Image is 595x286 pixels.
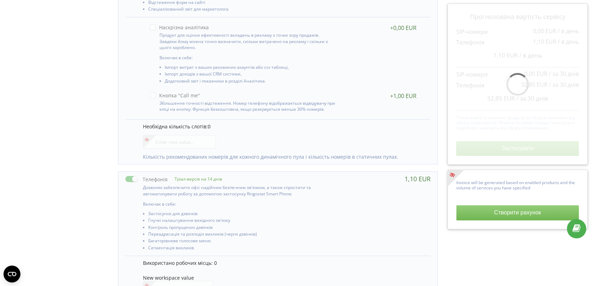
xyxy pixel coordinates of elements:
[143,201,339,207] p: Включає в себе:
[148,7,339,13] li: Спеціалізований звіт для маркетолога
[148,225,339,232] li: Контроль пропущених дзвінків
[143,184,339,196] p: Дозволяє забезпечити офіс надійним безпечним зв'язком, а також спростити та автоматизувати роботу...
[159,55,336,61] p: Включає в себе:
[143,123,423,130] p: Необхідна кількість слотів:
[159,32,336,50] p: Продукт для оцінки ефективності вкладень в рекламу з точки зору продажів. Завдяки йому можна точн...
[150,92,200,98] label: Кнопка "Call me"
[148,238,339,245] li: Багаторівневе голосове меню
[208,123,211,130] span: 0
[148,245,339,252] li: Сегментація викликів
[143,260,217,266] span: Використано робочих місць: 0
[148,232,339,238] li: Переадресація та розподіл викликів (черги дзвінків)
[125,175,168,183] label: Телефонія
[148,218,339,225] li: Гнучкі налаштування вихідного зв'язку
[404,175,430,182] div: 1,10 EUR
[4,266,20,282] button: Open CMP widget
[143,274,194,281] span: New workspace value
[456,205,578,220] button: Створити рахунок
[150,24,209,30] label: Наскрізна аналітика
[456,178,578,190] p: Invoice will be generated based on enabled products and the volume of services you have specified
[390,24,416,31] div: +0,00 EUR
[165,79,336,85] li: Додатковий звіт і показники в розділі Аналітика.
[159,100,336,112] p: Збільшення точності відстеження. Номер телефону відображається відвідувачу при кліці на кнопку. Ф...
[165,72,336,78] li: Імпорт доходів з вашої CRM системи,
[390,92,416,99] div: +1,00 EUR
[168,176,222,182] p: Тріал-версія на 14 днів
[143,153,423,160] p: Кількість рекомендованих номерів для кожного динамічного пула і кількість номерів в статичних пулах.
[165,65,336,72] li: Імпорт витрат з ваших рекламних акаунтів або csv таблиці,
[148,211,339,218] li: Застосунок для дзвінків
